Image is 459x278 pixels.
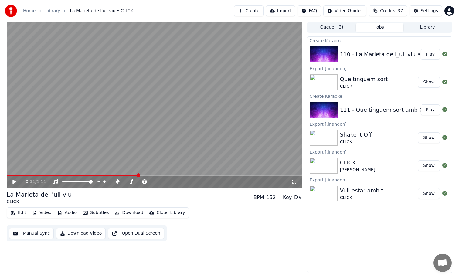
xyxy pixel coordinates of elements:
[108,228,164,239] button: Open Dual Screen
[307,65,452,72] div: Export [.inandon]
[418,132,440,143] button: Show
[8,208,29,217] button: Edit
[7,190,72,199] div: La Marieta de l'ull viu
[340,106,435,114] div: 111 - Que tinguem sort amb CLICK
[323,5,366,16] button: Video Guides
[55,208,79,217] button: Audio
[340,139,372,145] div: CLICK
[307,176,452,183] div: Export [.inandon]
[340,167,375,173] div: [PERSON_NAME]
[9,228,54,239] button: Manual Sync
[421,49,440,60] button: Play
[26,179,40,185] div: /
[380,8,395,14] span: Credits
[398,8,403,14] span: 37
[112,208,146,217] button: Download
[410,5,442,16] button: Settings
[418,160,440,171] button: Show
[421,104,440,115] button: Play
[340,195,387,201] div: CLICK
[30,208,54,217] button: Video
[70,8,133,14] span: La Marieta de l'ull viu • CLICK
[56,228,106,239] button: Download Video
[80,208,111,217] button: Subtitles
[403,23,451,32] button: Library
[340,75,388,83] div: Que tinguem sort
[307,92,452,100] div: Create Karaoke
[23,8,36,14] a: Home
[340,131,372,139] div: Shake it Off
[253,194,264,201] div: BPM
[294,194,302,201] div: D#
[340,158,375,167] div: CLICK
[421,8,438,14] div: Settings
[307,37,452,44] div: Create Karaoke
[45,8,60,14] a: Library
[267,194,276,201] div: 152
[418,188,440,199] button: Show
[37,179,46,185] span: 1:11
[307,148,452,155] div: Export [.inandon]
[340,83,388,90] div: CLICK
[266,5,295,16] button: Import
[157,210,185,216] div: Cloud Library
[7,199,72,205] div: CLICK
[340,50,447,59] div: 110 - La Marieta de l_ull viu amb CLICK
[356,23,404,32] button: Jobs
[308,23,356,32] button: Queue
[297,5,321,16] button: FAQ
[340,186,387,195] div: Vull estar amb tu
[5,5,17,17] img: youka
[234,5,263,16] button: Create
[23,8,133,14] nav: breadcrumb
[418,77,440,88] button: Show
[369,5,407,16] button: Credits37
[307,120,452,127] div: Export [.inandon]
[283,194,292,201] div: Key
[337,24,343,30] span: ( 3 )
[26,179,35,185] span: 0:31
[433,254,452,272] div: Open chat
